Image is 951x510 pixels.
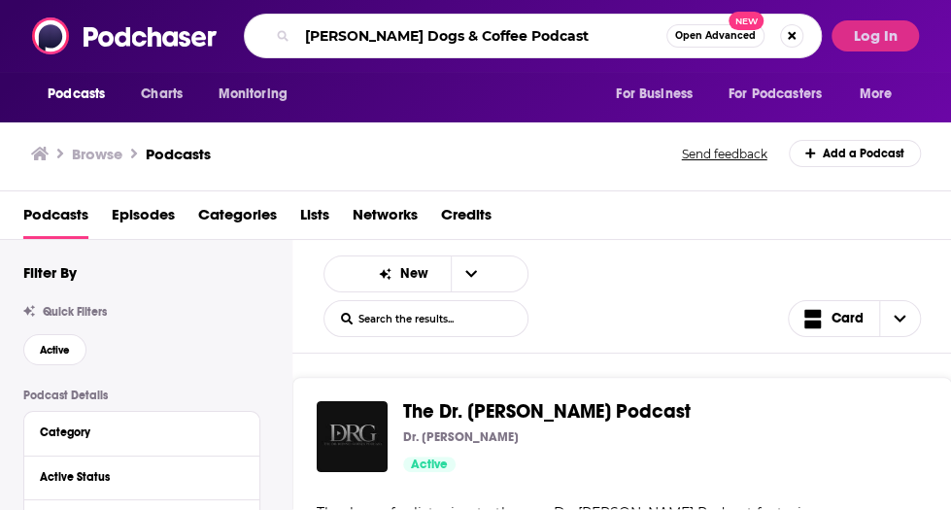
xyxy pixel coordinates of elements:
[676,146,773,162] button: Send feedback
[40,470,231,484] div: Active Status
[128,76,194,113] a: Charts
[23,263,77,282] h2: Filter By
[403,429,519,445] p: Dr. [PERSON_NAME]
[403,401,691,423] a: The Dr. [PERSON_NAME] Podcast
[832,20,919,51] button: Log In
[40,464,244,489] button: Active Status
[403,399,691,424] span: The Dr. [PERSON_NAME] Podcast
[48,81,105,108] span: Podcasts
[323,255,528,292] h2: Choose List sort
[23,389,260,402] p: Podcast Details
[34,76,130,113] button: open menu
[729,12,764,30] span: New
[40,420,244,444] button: Category
[789,140,922,167] a: Add a Podcast
[675,31,756,41] span: Open Advanced
[43,305,107,319] span: Quick Filters
[441,199,492,239] a: Credits
[23,334,86,365] button: Active
[602,76,717,113] button: open menu
[300,199,329,239] a: Lists
[411,456,448,475] span: Active
[218,81,287,108] span: Monitoring
[451,256,492,291] button: open menu
[40,345,70,356] span: Active
[112,199,175,239] a: Episodes
[72,145,122,163] h3: Browse
[198,199,277,239] a: Categories
[788,300,922,337] button: Choose View
[141,81,183,108] span: Charts
[716,76,850,113] button: open menu
[317,401,388,472] img: The Dr. Ronnie Goines Podcast
[146,145,211,163] a: Podcasts
[32,17,219,54] img: Podchaser - Follow, Share and Rate Podcasts
[360,267,451,281] button: open menu
[353,199,418,239] a: Networks
[616,81,693,108] span: For Business
[23,199,88,239] a: Podcasts
[204,76,312,113] button: open menu
[666,24,764,48] button: Open AdvancedNew
[40,425,231,439] div: Category
[832,312,864,325] span: Card
[846,76,917,113] button: open menu
[860,81,893,108] span: More
[729,81,822,108] span: For Podcasters
[400,267,435,281] span: New
[403,457,456,472] a: Active
[244,14,822,58] div: Search podcasts, credits, & more...
[297,20,666,51] input: Search podcasts, credits, & more...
